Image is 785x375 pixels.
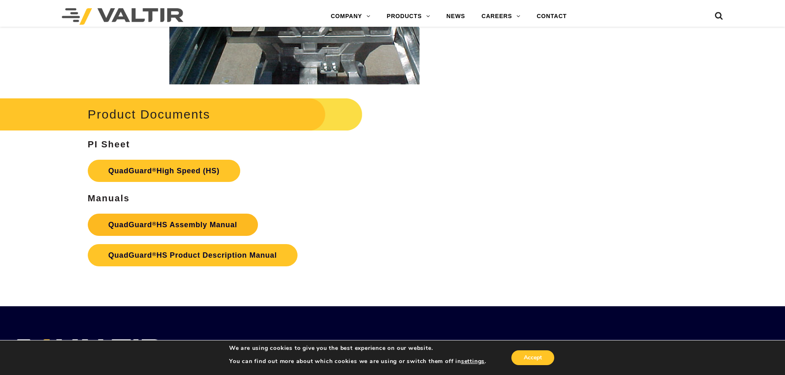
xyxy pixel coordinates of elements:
[152,167,157,173] sup: ®
[229,345,486,352] p: We are using cookies to give you the best experience on our website.
[461,358,485,365] button: settings
[438,8,473,25] a: NEWS
[379,8,438,25] a: PRODUCTS
[88,214,258,236] a: QuadGuard®HS Assembly Manual
[654,339,773,346] h2: FOLLOW US
[108,167,220,175] strong: QuadGuard High Speed (HS)
[12,339,162,360] img: VALTIR
[152,221,157,227] sup: ®
[62,8,183,25] img: Valtir
[323,8,379,25] a: COMPANY
[152,251,157,257] sup: ®
[528,8,575,25] a: CONTACT
[88,193,130,203] strong: Manuals
[88,244,298,266] a: QuadGuard®HS Product Description Manual
[473,8,529,25] a: CAREERS
[88,160,240,182] a: QuadGuard®High Speed (HS)
[523,339,642,346] h2: VALTIR
[229,358,486,365] p: You can find out more about which cookies we are using or switch them off in .
[511,350,554,365] button: Accept
[391,339,510,346] h2: MEDIA CENTER
[88,139,130,149] strong: PI Sheet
